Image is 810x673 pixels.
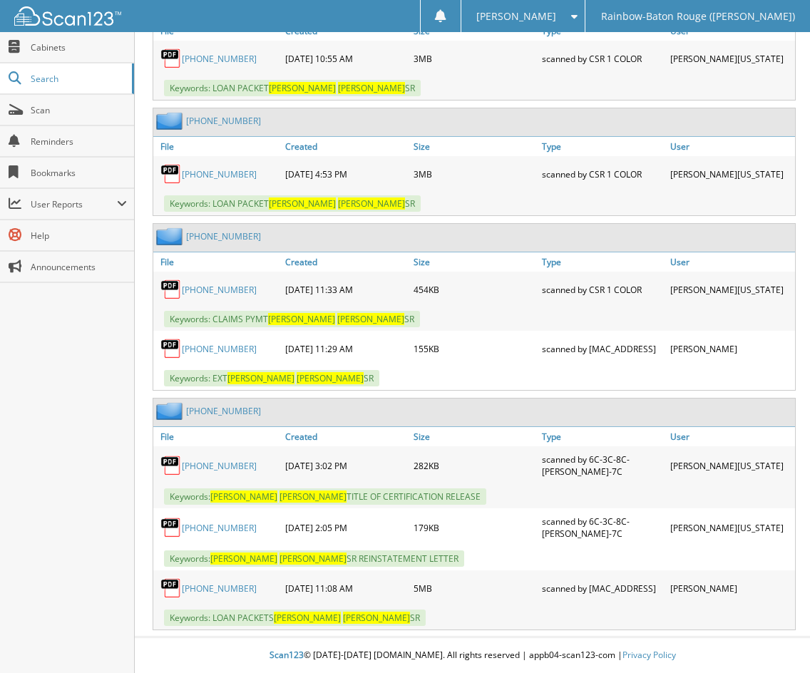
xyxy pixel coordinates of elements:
[410,512,538,543] div: 179KB
[182,522,257,534] a: [PHONE_NUMBER]
[164,370,379,386] span: Keywords: EXT SR
[182,284,257,296] a: [PHONE_NUMBER]
[164,550,464,567] span: Keywords: SR REINSTATEMENT LETTER
[667,574,795,602] div: [PERSON_NAME]
[538,160,667,188] div: scanned by CSR 1 COLOR
[160,163,182,185] img: PDF.png
[31,167,127,179] span: Bookmarks
[160,48,182,69] img: PDF.png
[182,582,257,595] a: [PHONE_NUMBER]
[410,427,538,446] a: Size
[410,44,538,73] div: 3MB
[538,334,667,363] div: scanned by [MAC_ADDRESS]
[153,137,282,156] a: File
[156,112,186,130] img: folder2.png
[160,279,182,300] img: PDF.png
[667,334,795,363] div: [PERSON_NAME]
[538,450,667,481] div: scanned by 6C-3C-8C-[PERSON_NAME]-7C
[210,553,277,565] span: [PERSON_NAME]
[156,402,186,420] img: folder2.png
[282,512,410,543] div: [DATE] 2:05 PM
[297,372,364,384] span: [PERSON_NAME]
[160,517,182,538] img: PDF.png
[538,574,667,602] div: scanned by [MAC_ADDRESS]
[31,198,117,210] span: User Reports
[601,12,795,21] span: Rainbow-Baton Rouge ([PERSON_NAME])
[164,311,420,327] span: Keywords: CLAIMS PYMT SR
[14,6,121,26] img: scan123-logo-white.svg
[538,137,667,156] a: Type
[182,168,257,180] a: [PHONE_NUMBER]
[667,512,795,543] div: [PERSON_NAME][US_STATE]
[667,450,795,481] div: [PERSON_NAME][US_STATE]
[538,512,667,543] div: scanned by 6C-3C-8C-[PERSON_NAME]-7C
[337,313,404,325] span: [PERSON_NAME]
[164,195,421,212] span: Keywords: LOAN PACKET SR
[160,338,182,359] img: PDF.png
[410,574,538,602] div: 5MB
[282,252,410,272] a: Created
[153,427,282,446] a: File
[667,427,795,446] a: User
[476,12,556,21] span: [PERSON_NAME]
[538,252,667,272] a: Type
[31,135,127,148] span: Reminders
[282,275,410,304] div: [DATE] 11:33 AM
[270,649,304,661] span: Scan123
[538,427,667,446] a: Type
[31,104,127,116] span: Scan
[280,490,347,503] span: [PERSON_NAME]
[210,490,277,503] span: [PERSON_NAME]
[410,160,538,188] div: 3MB
[410,450,538,481] div: 282KB
[667,44,795,73] div: [PERSON_NAME][US_STATE]
[667,137,795,156] a: User
[269,82,336,94] span: [PERSON_NAME]
[343,612,410,624] span: [PERSON_NAME]
[164,488,486,505] span: Keywords: TITLE OF CERTIFICATION RELEASE
[160,455,182,476] img: PDF.png
[282,160,410,188] div: [DATE] 4:53 PM
[186,230,261,242] a: [PHONE_NUMBER]
[160,577,182,599] img: PDF.png
[667,160,795,188] div: [PERSON_NAME][US_STATE]
[31,41,127,53] span: Cabinets
[164,610,426,626] span: Keywords: LOAN PACKETS SR
[667,252,795,272] a: User
[410,275,538,304] div: 454KB
[156,227,186,245] img: folder2.png
[410,334,538,363] div: 155KB
[338,82,405,94] span: [PERSON_NAME]
[282,574,410,602] div: [DATE] 11:08 AM
[186,405,261,417] a: [PHONE_NUMBER]
[227,372,294,384] span: [PERSON_NAME]
[186,115,261,127] a: [PHONE_NUMBER]
[282,44,410,73] div: [DATE] 10:55 AM
[182,460,257,472] a: [PHONE_NUMBER]
[410,137,538,156] a: Size
[269,197,336,210] span: [PERSON_NAME]
[282,450,410,481] div: [DATE] 3:02 PM
[538,44,667,73] div: scanned by CSR 1 COLOR
[282,427,410,446] a: Created
[274,612,341,624] span: [PERSON_NAME]
[164,80,421,96] span: Keywords: LOAN PACKET SR
[622,649,676,661] a: Privacy Policy
[182,343,257,355] a: [PHONE_NUMBER]
[538,275,667,304] div: scanned by CSR 1 COLOR
[31,73,125,85] span: Search
[667,275,795,304] div: [PERSON_NAME][US_STATE]
[280,553,347,565] span: [PERSON_NAME]
[153,252,282,272] a: File
[135,638,810,673] div: © [DATE]-[DATE] [DOMAIN_NAME]. All rights reserved | appb04-scan123-com |
[410,252,538,272] a: Size
[282,334,410,363] div: [DATE] 11:29 AM
[268,313,335,325] span: [PERSON_NAME]
[338,197,405,210] span: [PERSON_NAME]
[31,261,127,273] span: Announcements
[182,53,257,65] a: [PHONE_NUMBER]
[282,137,410,156] a: Created
[31,230,127,242] span: Help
